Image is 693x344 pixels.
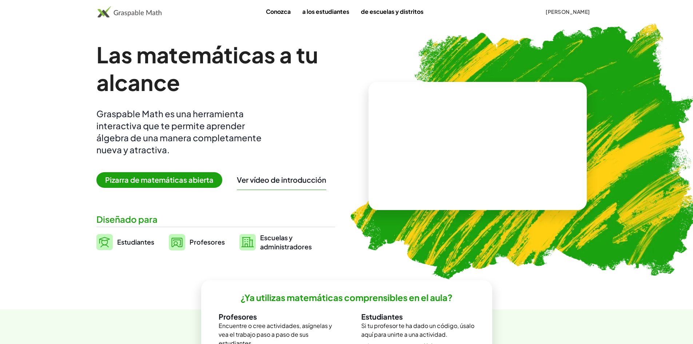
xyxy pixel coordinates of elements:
[361,8,423,15] font: de escuelas y distritos
[423,119,532,173] video: ¿Qué es esto? Es notación matemática dinámica. Esta notación desempeña un papel fundamental en có...
[540,5,596,18] button: [PERSON_NAME]
[266,8,291,15] font: Conozca
[219,312,257,321] font: Profesores
[117,238,154,246] font: Estudiantes
[169,234,185,250] img: svg%3e
[96,41,318,96] font: Las matemáticas a tu alcance
[190,238,225,246] font: Profesores
[302,8,349,15] font: a los estudiantes
[239,233,312,251] a: Escuelas yadministradores
[240,292,453,303] font: ¿Ya utilizas matemáticas comprensibles en el aula?
[96,234,113,250] img: svg%3e
[237,175,326,185] button: Ver vídeo de introducción
[355,5,429,18] a: de escuelas y distritos
[96,177,228,184] a: Pizarra de matemáticas abierta
[96,108,262,155] font: Graspable Math es una herramienta interactiva que te permite aprender álgebra de una manera compl...
[260,233,292,242] font: Escuelas y
[361,312,403,321] font: Estudiantes
[260,5,296,18] a: Conozca
[96,214,158,225] font: Diseñado para
[546,8,590,15] font: [PERSON_NAME]
[169,233,225,251] a: Profesores
[296,5,355,18] a: a los estudiantes
[260,242,312,251] font: administradores
[239,234,256,250] img: svg%3e
[96,233,154,251] a: Estudiantes
[361,322,474,338] font: Si tu profesor te ha dado un código, úsalo aquí para unirte a una actividad.
[105,175,214,184] font: Pizarra de matemáticas abierta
